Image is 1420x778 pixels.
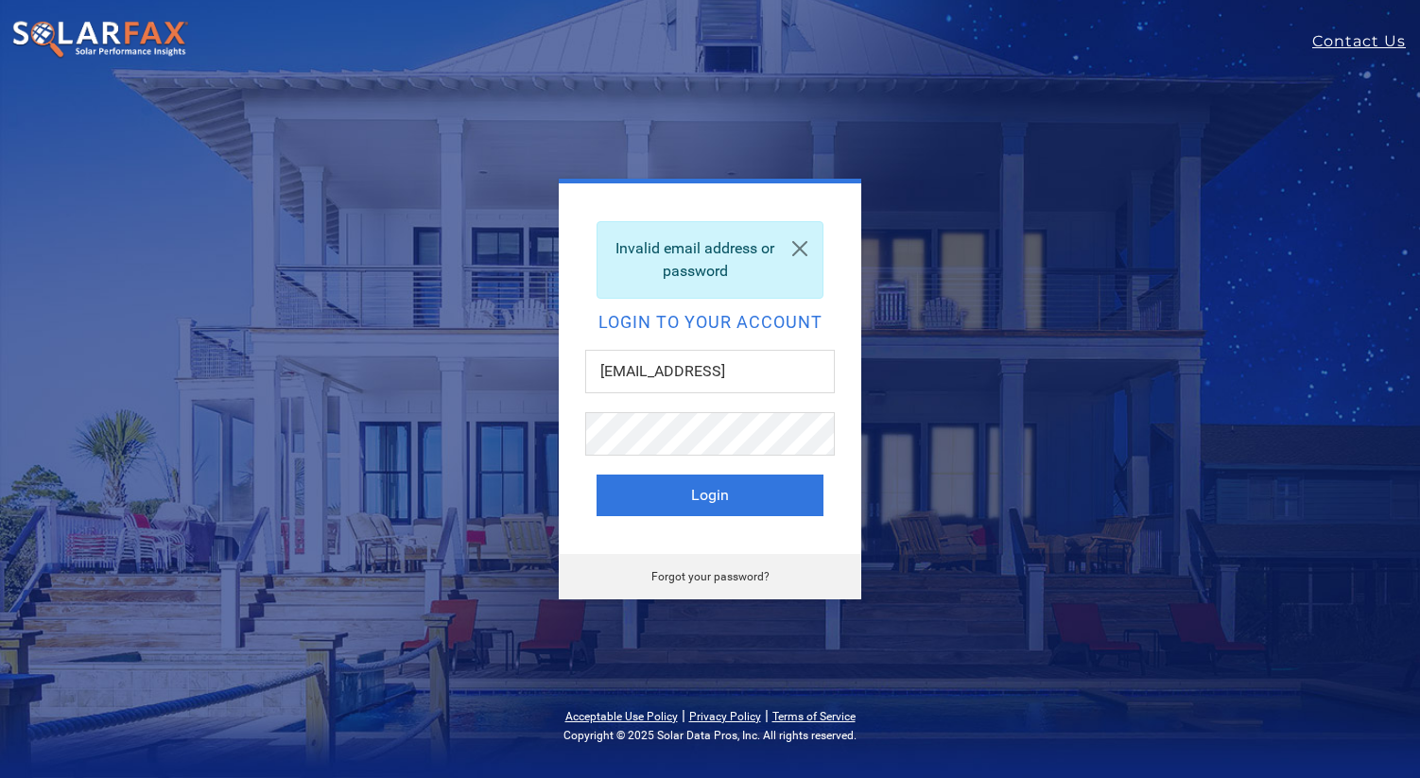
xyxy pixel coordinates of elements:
img: SolarFax [11,20,189,60]
input: Email [585,350,835,393]
a: Forgot your password? [651,570,770,583]
a: Close [777,222,823,275]
span: | [682,706,685,724]
a: Acceptable Use Policy [565,710,678,723]
a: Terms of Service [772,710,856,723]
a: Privacy Policy [689,710,761,723]
h2: Login to your account [597,314,823,331]
a: Contact Us [1312,30,1420,53]
div: Invalid email address or password [597,221,823,299]
span: | [765,706,769,724]
button: Login [597,475,823,516]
